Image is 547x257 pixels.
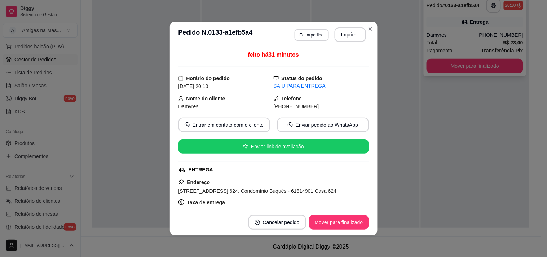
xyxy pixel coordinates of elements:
strong: Taxa de entrega [187,200,225,205]
button: whats-appEntrar em contato com o cliente [178,118,270,132]
span: [STREET_ADDRESS] 624, Condomínio Buquês - 61814901 Casa 624 [178,188,337,194]
div: SAIU PARA ENTREGA [274,82,369,90]
span: [DATE] 20:10 [178,83,208,89]
strong: Nome do cliente [186,96,225,101]
span: feito há 31 minutos [248,52,299,58]
button: close-circleCancelar pedido [248,215,306,230]
button: Close [365,23,376,35]
span: whats-app [185,122,190,127]
span: phone [274,96,279,101]
span: desktop [274,76,279,81]
strong: Horário do pedido [186,75,230,81]
strong: Telefone [282,96,302,101]
button: whats-appEnviar pedido ao WhatsApp [277,118,369,132]
span: calendar [178,76,184,81]
h3: Pedido N. 0133-a1efb5a4 [178,27,253,42]
div: ENTREGA [189,166,213,174]
span: whats-app [288,122,293,127]
span: [PHONE_NUMBER] [274,104,319,109]
button: starEnviar link de avaliação [178,139,369,154]
button: Mover para finalizado [309,215,369,230]
span: pushpin [178,179,184,185]
span: Damyres [178,104,199,109]
button: Editarpedido [295,29,329,41]
span: close-circle [255,220,260,225]
span: dollar [178,199,184,205]
span: user [178,96,184,101]
span: star [243,144,248,149]
button: Imprimir [335,27,366,42]
strong: Endereço [187,179,210,185]
strong: Status do pedido [282,75,323,81]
